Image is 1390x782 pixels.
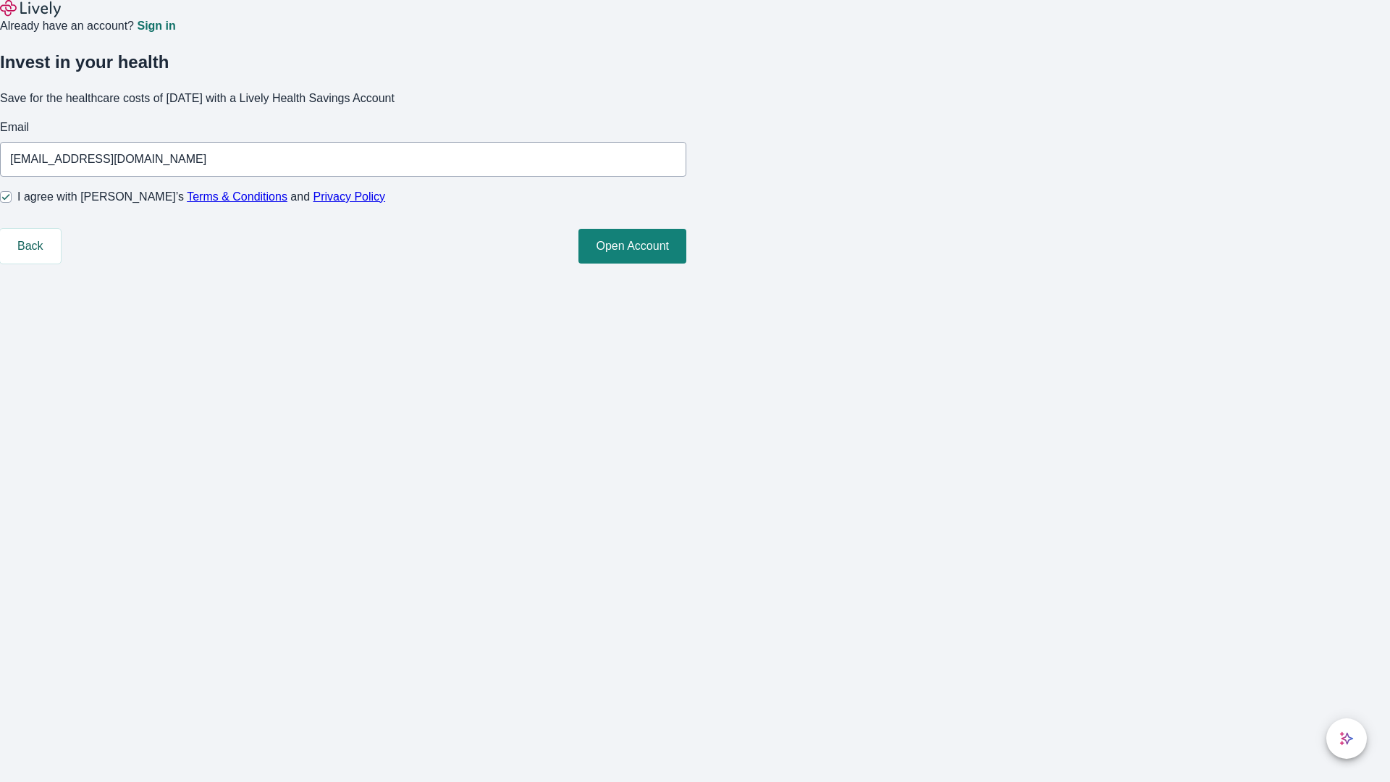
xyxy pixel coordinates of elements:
a: Terms & Conditions [187,190,287,203]
a: Sign in [137,20,175,32]
svg: Lively AI Assistant [1339,731,1354,746]
button: Open Account [578,229,686,264]
span: I agree with [PERSON_NAME]’s and [17,188,385,206]
button: chat [1326,718,1367,759]
a: Privacy Policy [313,190,386,203]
